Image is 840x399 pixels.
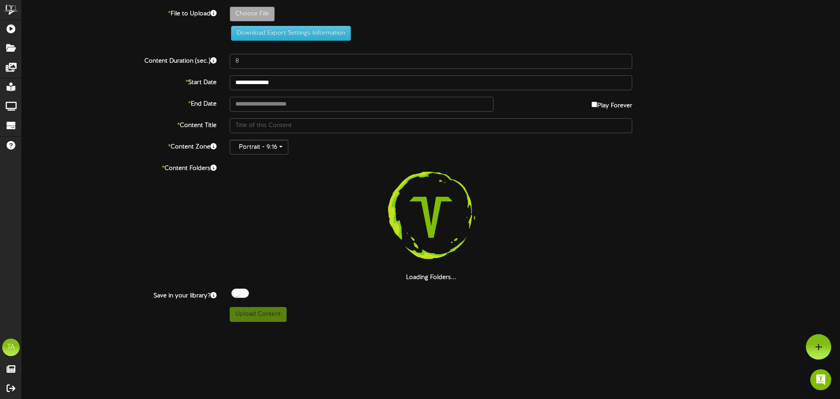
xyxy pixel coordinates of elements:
[15,7,223,18] label: File to Upload
[15,75,223,87] label: Start Date
[231,26,351,41] button: Download Export Settings Information
[591,102,597,107] input: Play Forever
[15,289,223,300] label: Save in your library?
[230,307,287,322] button: Upload Content
[15,140,223,152] label: Content Zone
[230,140,288,155] button: Portrait - 9:16
[810,369,831,390] div: Open Intercom Messenger
[15,118,223,130] label: Content Title
[15,161,223,173] label: Content Folders
[15,97,223,109] label: End Date
[15,54,223,66] label: Content Duration (sec.)
[230,118,632,133] input: Title of this Content
[375,161,487,273] img: loading-spinner-3.png
[406,274,456,281] strong: Loading Folders...
[227,30,351,36] a: Download Export Settings Information
[591,97,632,110] label: Play Forever
[2,339,20,356] div: TA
